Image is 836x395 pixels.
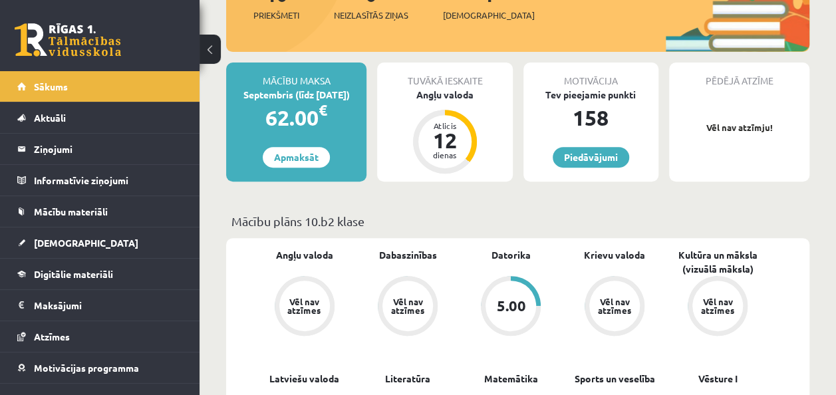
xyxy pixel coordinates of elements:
span: [DEMOGRAPHIC_DATA] [443,9,535,22]
a: Angļu valoda Atlicis 12 dienas [377,88,512,176]
div: Pēdējā atzīme [669,63,809,88]
span: Mācību materiāli [34,205,108,217]
legend: Ziņojumi [34,134,183,164]
div: 5.00 [496,299,525,313]
a: Literatūra [385,372,430,386]
a: Atzīmes [17,321,183,352]
a: Datorika [491,248,531,262]
a: Ziņojumi [17,134,183,164]
div: Septembris (līdz [DATE]) [226,88,366,102]
a: Latviešu valoda [269,372,339,386]
a: Angļu valoda [276,248,333,262]
legend: Maksājumi [34,290,183,321]
a: Vēl nav atzīmes [563,276,666,338]
a: Sports un veselība [574,372,654,386]
a: [DEMOGRAPHIC_DATA] [17,227,183,258]
p: Vēl nav atzīmju! [676,121,803,134]
div: Angļu valoda [377,88,512,102]
a: Maksājumi [17,290,183,321]
a: Vēl nav atzīmes [666,276,769,338]
a: Vēl nav atzīmes [356,276,459,338]
span: [DEMOGRAPHIC_DATA] [34,237,138,249]
div: Vēl nav atzīmes [389,297,426,315]
a: 5.00 [460,276,563,338]
p: Mācību plāns 10.b2 klase [231,212,804,230]
a: Rīgas 1. Tālmācības vidusskola [15,23,121,57]
a: Apmaksāt [263,147,330,168]
a: Piedāvājumi [553,147,629,168]
div: Motivācija [523,63,658,88]
span: Neizlasītās ziņas [334,9,408,22]
span: Digitālie materiāli [34,268,113,280]
a: Aktuāli [17,102,183,133]
div: Vēl nav atzīmes [699,297,736,315]
div: dienas [425,151,465,159]
span: Aktuāli [34,112,66,124]
a: Vēl nav atzīmes [253,276,356,338]
div: Atlicis [425,122,465,130]
span: € [319,100,327,120]
span: Motivācijas programma [34,362,139,374]
legend: Informatīvie ziņojumi [34,165,183,196]
span: Priekšmeti [253,9,299,22]
a: Motivācijas programma [17,352,183,383]
div: Tev pieejamie punkti [523,88,658,102]
div: Vēl nav atzīmes [286,297,323,315]
a: Sākums [17,71,183,102]
span: Atzīmes [34,330,70,342]
a: Mācību materiāli [17,196,183,227]
a: Krievu valoda [584,248,645,262]
div: Mācību maksa [226,63,366,88]
a: Matemātika [484,372,538,386]
a: Informatīvie ziņojumi [17,165,183,196]
span: Sākums [34,80,68,92]
div: Vēl nav atzīmes [596,297,633,315]
a: Vēsture I [698,372,738,386]
div: 158 [523,102,658,134]
a: Dabaszinības [379,248,437,262]
div: 12 [425,130,465,151]
a: Kultūra un māksla (vizuālā māksla) [666,248,769,276]
div: Tuvākā ieskaite [377,63,512,88]
a: Digitālie materiāli [17,259,183,289]
div: 62.00 [226,102,366,134]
